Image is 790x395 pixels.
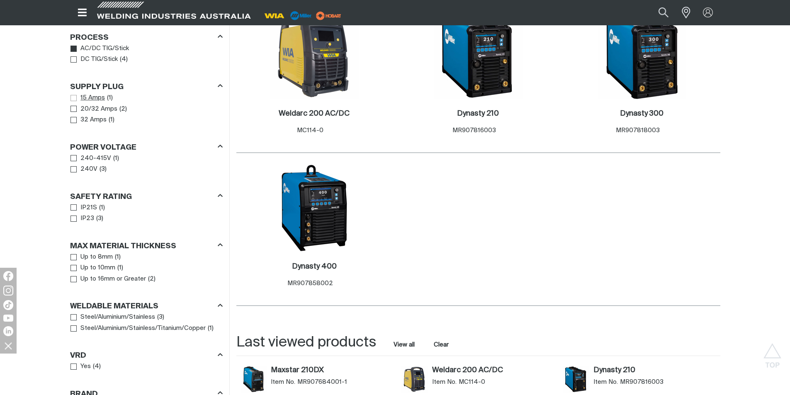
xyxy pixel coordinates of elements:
span: 15 Amps [80,93,105,103]
a: Dynasty 210 [593,366,716,375]
span: MC114-0 [459,378,485,386]
div: Process [70,32,223,43]
a: 15 Amps [70,92,105,104]
a: 32 Amps [70,114,107,126]
h2: Dynasty 400 [292,263,337,270]
a: Weldarc 200 AC/DC [432,366,554,375]
h3: Power Voltage [70,143,136,153]
a: Up to 16mm or Greater [70,274,146,285]
span: Yes [80,362,91,371]
a: Up to 8mm [70,252,113,263]
span: Item No. [271,378,295,386]
span: ( 3 ) [100,165,107,174]
span: MR907816003 [452,127,496,133]
ul: Safety Rating [70,202,222,224]
span: Item No. [432,378,457,386]
img: hide socials [1,339,15,353]
button: Scroll to top [763,343,782,362]
span: MR907818003 [616,127,660,133]
a: Dynasty 400 [292,262,337,271]
a: Steel/Aluminium/Stainless [70,312,156,323]
img: Dynasty 210 [434,11,523,99]
button: Search products [649,3,678,22]
img: Weldarc 200 AC/DC [401,366,428,393]
a: Dynasty 300 [620,109,664,119]
span: 20/32 Amps [80,104,117,114]
div: Weldable Materials [70,300,223,312]
h3: Weldable Materials [70,302,158,311]
span: ( 3 ) [157,313,164,322]
a: View all last viewed products [394,341,415,349]
a: Yes [70,361,91,372]
h3: Max Material Thickness [70,242,176,251]
ul: VRD [70,361,222,372]
span: ( 4 ) [120,55,128,64]
span: Item No. [593,378,618,386]
span: Steel/Aluminium/Stainless [80,313,155,322]
input: Product name or item number... [639,3,677,22]
a: 240-415V [70,153,112,164]
span: ( 2 ) [119,104,127,114]
a: IP21S [70,202,97,213]
h3: VRD [70,351,86,361]
div: Max Material Thickness [70,240,223,251]
div: Power Voltage [70,141,223,153]
span: MC114-0 [297,127,323,133]
span: 32 Amps [80,115,107,125]
h2: Last viewed products [236,333,376,352]
span: ( 1 ) [117,263,123,273]
a: Weldarc 200 AC/DC [279,109,350,119]
span: ( 1 ) [208,324,214,333]
h3: Supply Plug [70,82,124,92]
img: Weldarc 200 AC/DC [270,11,359,99]
h2: Weldarc 200 AC/DC [279,110,350,117]
span: ( 3 ) [96,214,103,223]
a: Up to 10mm [70,262,116,274]
img: Dynasty 400 [270,164,359,252]
div: Safety Rating [70,191,223,202]
span: ( 1 ) [109,115,114,125]
a: AC/DC TIG/Stick [70,43,129,54]
h3: Safety Rating [70,192,132,202]
span: Up to 16mm or Greater [80,274,146,284]
span: MR907858002 [287,280,333,286]
h3: Process [70,33,109,43]
ul: Process [70,43,222,65]
a: Steel/Aluminium/Stainless/Titanium/Copper [70,323,206,334]
a: Dynasty 210 [457,109,499,119]
span: IP21S [80,203,97,213]
h2: Dynasty 300 [620,110,664,117]
span: ( 1 ) [107,93,113,103]
ul: Weldable Materials [70,312,222,334]
span: ( 1 ) [99,203,105,213]
img: Maxstar 210DX [241,366,267,393]
span: ( 2 ) [148,274,156,284]
ul: Supply Plug [70,92,222,126]
img: TikTok [3,300,13,310]
img: LinkedIn [3,326,13,336]
span: MR907684001-1 [297,378,347,386]
a: miller [314,12,344,19]
button: Clear all last viewed products [432,339,451,350]
span: Up to 10mm [80,263,115,273]
span: ( 1 ) [115,252,121,262]
img: Dynasty 300 [598,11,686,99]
a: 20/32 Amps [70,104,118,115]
span: AC/DC TIG/Stick [80,44,129,53]
div: VRD [70,350,223,361]
a: DC TIG/Stick [70,54,118,65]
span: ( 4 ) [93,362,101,371]
span: IP23 [80,214,94,223]
img: Instagram [3,286,13,296]
ul: Max Material Thickness [70,252,222,285]
img: Facebook [3,271,13,281]
div: Supply Plug [70,81,223,92]
span: 240V [80,165,97,174]
span: ( 1 ) [113,154,119,163]
a: IP23 [70,213,95,224]
h2: Dynasty 210 [457,110,499,117]
span: MR907816003 [620,378,664,386]
img: miller [314,10,344,22]
img: Dynasty 210 [563,366,589,393]
img: YouTube [3,315,13,322]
